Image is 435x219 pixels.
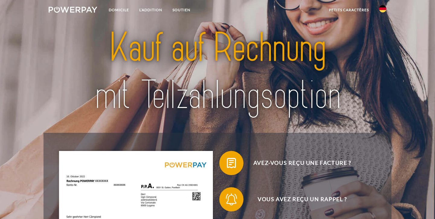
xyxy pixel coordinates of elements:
[324,5,374,15] a: Petits caractères
[219,151,376,175] button: Avez-vous reçu une facture ?
[49,7,97,13] img: logo-powerpay-white.svg
[379,5,386,12] img: En
[134,5,167,15] a: L’ADDITION
[228,187,376,211] span: Vous avez reçu un rappel ?
[65,22,370,121] img: title-powerpay_de.svg
[224,155,239,171] img: qb_bill.svg
[167,5,195,15] a: SOUTIEN
[104,5,134,15] a: Domicile
[219,187,376,211] button: Vous avez reçu un rappel ?
[228,151,376,175] span: Avez-vous reçu une facture ?
[224,192,239,207] img: qb_bell.svg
